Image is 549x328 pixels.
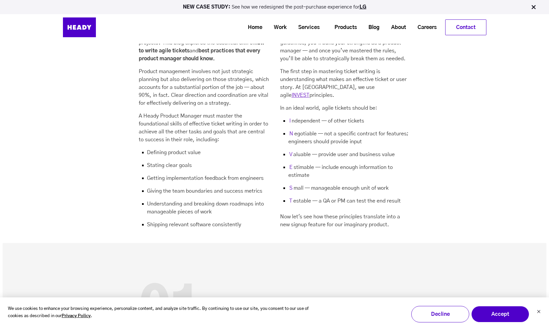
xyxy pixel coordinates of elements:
mark: E [288,164,294,171]
p: The first step in mastering ticket writing is understanding what makes an effective ticket or use... [280,68,411,99]
li: egotiable — not a specific contract for features; engineers should provide input [280,130,411,150]
p: Product management involves not just strategic planning but also delivering on those strategies, ... [139,68,269,107]
img: Heady_Logo_Web-01 (1) [63,17,96,37]
p: In an ideal world, agile tickets should be: [280,104,411,112]
strong: best practices that every product manager should know. [139,48,260,61]
a: Contact [446,20,486,35]
li: aluable — provide user and business value [280,150,411,163]
p: We use cookies to enhance your browsing experience, personalize content, and analyze site traffic... [8,305,322,320]
a: Blog [360,21,383,34]
li: ndependent — of other tickets [280,117,411,130]
button: Decline [411,306,469,322]
li: Giving the team boundaries and success metrics [139,187,269,200]
a: Home [240,21,266,34]
p: Now let's see how these principles translate into a new signup feature for our imaginary product. [280,213,411,229]
button: Accept [471,306,529,322]
p: A Heady Product Manager must master the foundational skills of effective ticket writing in order ... [139,112,269,144]
img: Close Bar [530,4,537,11]
a: Careers [409,21,440,34]
a: LG [360,5,366,10]
li: Stating clear goals [139,161,269,174]
li: Getting implementation feedback from engineers [139,174,269,187]
li: Defining product value [139,149,269,161]
li: Shipping relevant software consistently [139,221,269,229]
mark: S [288,184,294,192]
li: Understanding and breaking down roadmaps into manageable pieces of work [139,200,269,221]
li: stimable — include enough information to estimate [280,163,411,184]
li: mall — manageable enough unit of work [280,184,411,197]
a: Products [326,21,360,34]
mark: N [288,130,294,137]
button: Dismiss cookie banner [537,309,541,316]
a: Work [266,21,290,34]
mark: V [288,151,293,158]
mark: T [288,197,293,205]
a: About [383,21,409,34]
strong: NEW CASE STUDY: [183,5,232,10]
a: INVEST [292,93,309,98]
a: Privacy Policy [62,313,91,320]
p: See how we redesigned the post-purchase experience for [3,5,546,10]
div: Navigation Menu [112,19,486,35]
li: estable — a QA or PM can test the end result [280,197,411,205]
a: Services [290,21,323,34]
mark: I [288,117,292,124]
